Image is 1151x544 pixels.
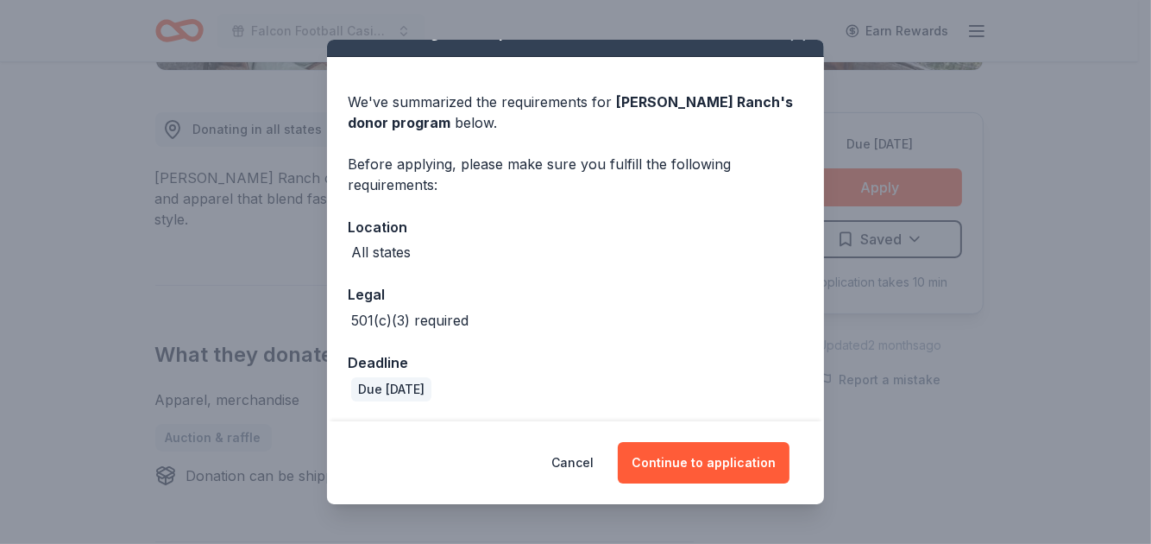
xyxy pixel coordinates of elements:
[348,92,803,133] div: We've summarized the requirements for below.
[351,310,469,331] div: 501(c)(3) required
[348,216,803,238] div: Location
[618,442,789,484] button: Continue to application
[551,442,594,484] button: Cancel
[348,351,803,374] div: Deadline
[348,283,803,306] div: Legal
[348,154,803,195] div: Before applying, please make sure you fulfill the following requirements:
[351,242,411,263] div: All states
[351,377,431,402] div: Due [DATE]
